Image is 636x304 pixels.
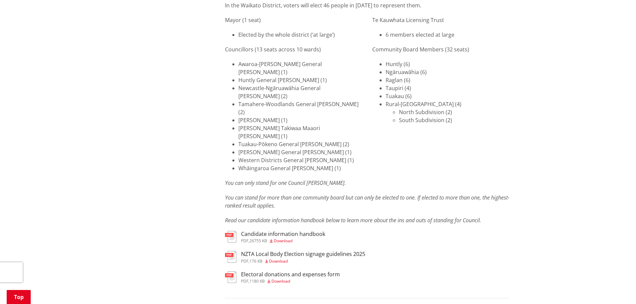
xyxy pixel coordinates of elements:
[386,60,509,68] li: Huntly (6)
[225,179,346,187] em: You can only stand for one Council [PERSON_NAME].
[386,68,509,76] li: Ngāruawāhia (6)
[386,31,509,39] li: 6 members elected at large
[269,258,288,264] span: Download
[238,100,362,116] li: Tamahere-Woodlands General [PERSON_NAME] (2)
[225,251,365,263] a: NZTA Local Body Election signage guidelines 2025 pdf,176 KB Download
[241,231,325,237] h3: Candidate information handbook
[241,258,248,264] span: pdf
[225,194,509,209] em: You can stand for more than one community board but can only be elected to one. If elected to mor...
[238,148,362,156] li: [PERSON_NAME] General [PERSON_NAME] (1)
[241,279,340,283] div: ,
[249,258,262,264] span: 176 KB
[225,231,236,243] img: document-pdf.svg
[225,231,325,243] a: Candidate information handbook pdf,26755 KB Download
[605,276,629,300] iframe: Messenger Launcher
[238,31,362,39] li: Elected by the whole district (‘at large’)
[274,238,292,244] span: Download
[238,124,362,140] li: [PERSON_NAME] Takiwaa Maaori [PERSON_NAME] (1)
[225,217,481,224] em: Read our candidate information handbook below to learn more about the ins and outs of standing fo...
[249,278,265,284] span: 1180 KB
[372,45,509,53] p: Community Board Members (32 seats)
[225,251,236,263] img: document-pdf.svg
[225,271,340,283] a: Electoral donations and expenses form pdf,1180 KB Download
[241,278,248,284] span: pdf
[399,108,509,116] li: North Subdivision (2)
[386,92,509,100] li: Tuakau (6)
[386,100,509,124] li: Rural-[GEOGRAPHIC_DATA] (4)
[386,84,509,92] li: Taupiri (4)
[238,164,362,172] li: Whāingaroa General [PERSON_NAME] (1)
[241,238,248,244] span: pdf
[271,278,290,284] span: Download
[225,1,509,9] p: In the Waikato District, voters will elect 46 people in [DATE] to represent them.
[238,60,362,76] li: Awaroa-[PERSON_NAME] General [PERSON_NAME] (1)
[238,76,362,84] li: Huntly General [PERSON_NAME] (1)
[399,116,509,124] li: South Subdivision (2)
[241,271,340,278] h3: Electoral donations and expenses form
[249,238,267,244] span: 26755 KB
[386,76,509,84] li: Raglan (6)
[372,16,509,24] p: Te Kauwhata Licensing Trust
[225,271,236,283] img: document-pdf.svg
[241,251,365,257] h3: NZTA Local Body Election signage guidelines 2025
[225,45,362,53] p: Councillors (13 seats across 10 wards)
[238,156,362,164] li: Western Districts General [PERSON_NAME] (1)
[238,140,362,148] li: Tuakau-Pōkeno General [PERSON_NAME] (2)
[241,259,365,263] div: ,
[238,116,362,124] li: [PERSON_NAME] (1)
[241,239,325,243] div: ,
[225,16,362,24] p: Mayor (1 seat)
[238,84,362,100] li: Newcastle-Ngāruawāhia General [PERSON_NAME] (2)
[7,290,31,304] a: Top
